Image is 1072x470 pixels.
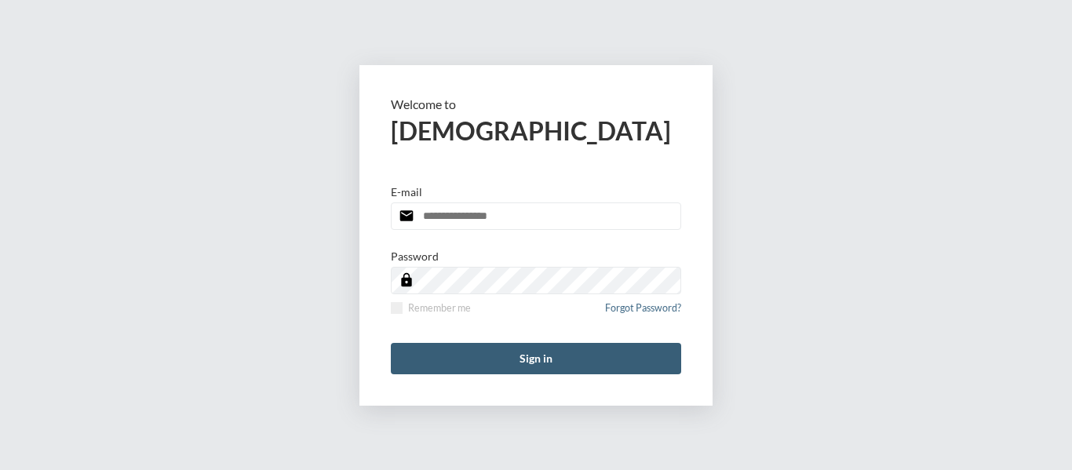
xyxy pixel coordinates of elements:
[391,250,439,263] p: Password
[391,115,681,146] h2: [DEMOGRAPHIC_DATA]
[391,97,681,111] p: Welcome to
[391,302,471,314] label: Remember me
[391,343,681,374] button: Sign in
[605,302,681,323] a: Forgot Password?
[391,185,422,199] p: E-mail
